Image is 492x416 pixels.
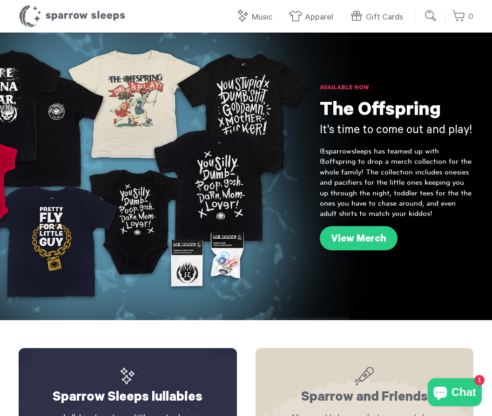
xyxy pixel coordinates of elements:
h2: Sparrow Sleeps lullabies [37,367,218,407]
h2: Sparrow and Friends [274,367,455,407]
h1: The Offspring [320,100,473,123]
h6: Available Now [320,84,473,93]
h1: Sparrow Sleeps [19,5,126,28]
a: 0 [452,7,473,27]
h3: It's time to come out and play! [320,123,473,139]
p: @sparrowsleeps has teamed up with @offspring to drop a merch collection for the whole family! The... [320,146,473,219]
a: Gift Cards [350,7,408,27]
a: Music [236,7,277,27]
input: Submit [422,7,440,25]
a: Apparel [289,7,338,27]
a: View Merch [320,226,398,250]
inbox-online-store-chat: Shopify online store chat [425,378,485,409]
